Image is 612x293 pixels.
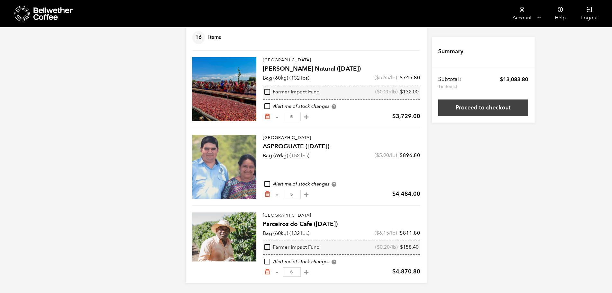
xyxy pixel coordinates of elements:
button: - [273,191,281,198]
div: Alert me of stock changes [263,103,420,110]
h4: ASPROGUATE ([DATE]) [263,142,420,151]
span: $ [400,74,403,81]
span: $ [377,88,380,95]
span: $ [400,229,403,237]
button: - [273,269,281,275]
input: Qty [283,267,301,277]
div: Farmer Impact Fund [264,244,320,251]
span: $ [376,229,379,237]
bdi: 132.00 [400,88,419,95]
button: + [302,191,310,198]
input: Qty [283,112,301,121]
a: Remove from cart [264,269,271,275]
span: ( /lb) [375,89,398,96]
bdi: 745.80 [400,74,420,81]
a: Remove from cart [264,191,271,198]
bdi: 3,729.00 [392,112,420,120]
span: $ [376,152,379,159]
button: - [273,114,281,120]
span: ( /lb) [375,229,397,237]
div: Alert me of stock changes [263,258,420,265]
span: $ [392,268,396,276]
div: Farmer Impact Fund [264,89,320,96]
bdi: 13,083.80 [500,76,528,83]
button: + [302,114,310,120]
bdi: 811.80 [400,229,420,237]
p: [GEOGRAPHIC_DATA] [263,135,420,141]
bdi: 4,870.80 [392,268,420,276]
bdi: 5.90 [376,152,389,159]
span: $ [377,244,380,251]
span: $ [400,88,403,95]
h4: Summary [438,47,463,56]
div: Alert me of stock changes [263,181,420,188]
button: + [302,269,310,275]
th: Subtotal [438,76,462,90]
bdi: 6.15 [376,229,389,237]
span: ( /lb) [375,152,397,159]
span: $ [392,190,396,198]
span: 16 [192,31,205,44]
h4: Items [192,31,221,44]
span: $ [400,244,403,251]
bdi: 0.20 [377,244,390,251]
bdi: 896.80 [400,152,420,159]
span: $ [392,112,396,120]
a: Remove from cart [264,113,271,120]
input: Qty [283,190,301,199]
p: Bag (60kg) (132 lbs) [263,229,309,237]
h4: [PERSON_NAME] Natural ([DATE]) [263,65,420,73]
bdi: 5.65 [376,74,389,81]
span: $ [400,152,403,159]
h4: Parceiros do Cafe ([DATE]) [263,220,420,229]
p: Bag (69kg) (152 lbs) [263,152,309,159]
span: $ [500,76,503,83]
bdi: 158.40 [400,244,419,251]
span: ( /lb) [375,244,398,251]
a: Proceed to checkout [438,99,528,116]
bdi: 4,484.00 [392,190,420,198]
span: ( /lb) [375,74,397,81]
p: [GEOGRAPHIC_DATA] [263,57,420,64]
p: Bag (60kg) (132 lbs) [263,74,309,82]
bdi: 0.20 [377,88,390,95]
p: [GEOGRAPHIC_DATA] [263,212,420,219]
span: $ [376,74,379,81]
